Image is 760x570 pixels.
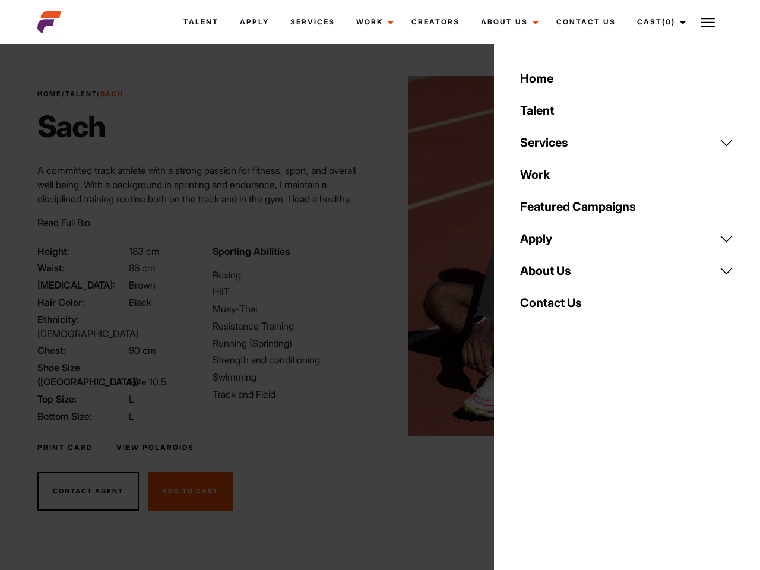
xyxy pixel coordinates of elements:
span: (0) [662,17,675,26]
button: Add To Cast [148,472,233,511]
a: Apply [229,6,280,38]
li: Track and Field [213,387,373,401]
span: / / [37,89,123,99]
a: About Us [513,255,741,287]
a: Talent [65,90,97,98]
span: Shoe Size ([GEOGRAPHIC_DATA]): [37,360,126,389]
a: Apply [513,223,741,255]
span: Bottom Size: [37,409,126,423]
button: Read Full Bio [37,216,90,230]
a: Cast(0) [626,6,693,38]
span: Height: [37,244,126,258]
a: Services [280,6,346,38]
li: HIIT [213,284,373,299]
span: Hair Color: [37,295,126,309]
button: Contact Agent [37,472,139,511]
span: Black [129,296,151,308]
span: [MEDICAL_DATA]: [37,278,126,292]
li: Running (Sprinting) [213,336,373,350]
a: Talent [513,94,741,126]
span: Waist: [37,261,126,275]
li: Swimming [213,370,373,384]
li: Strength and conditioning [213,353,373,367]
span: Brown [129,279,156,291]
li: Boxing [213,268,373,282]
span: 90 cm [129,344,156,356]
span: L [129,393,134,405]
h1: Sach [37,109,123,144]
a: Home [513,62,741,94]
li: Resistance Training [213,319,373,333]
img: cropped-aefm-brand-fav-22-square.png [37,10,61,34]
strong: Sach [100,90,123,98]
a: Work [346,6,401,38]
a: Work [513,159,741,191]
a: Contact Us [546,6,626,38]
a: View Polaroids [116,442,194,453]
span: [DEMOGRAPHIC_DATA] [37,328,139,340]
a: About Us [470,6,546,38]
a: Talent [173,6,229,38]
a: Services [513,126,741,159]
a: Featured Campaigns [513,191,741,223]
a: Home [37,90,62,98]
span: Top Size: [37,392,126,406]
img: Burger icon [701,15,715,30]
li: Muay-Thai [213,302,373,316]
a: Contact Us [513,287,741,319]
a: Print Card [37,442,93,453]
span: L [129,410,134,422]
span: Add To Cast [162,487,218,495]
span: Ethnicity: [37,312,126,327]
span: Read Full Bio [37,217,90,229]
strong: Sporting Abilities [213,245,290,257]
span: Size 10.5 [129,376,166,388]
a: Creators [401,6,470,38]
span: 183 cm [129,245,160,257]
span: 86 cm [129,262,156,274]
p: A committed track athlete with a strong passion for fitness, sport, and overall well being. With ... [37,163,373,235]
span: Chest: [37,343,126,357]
